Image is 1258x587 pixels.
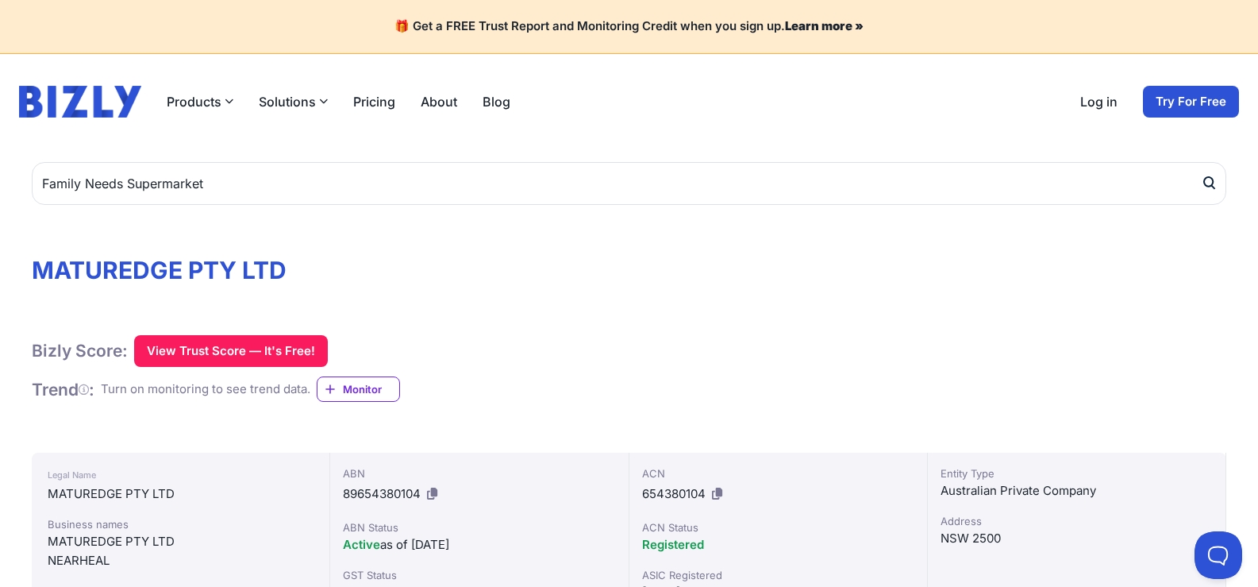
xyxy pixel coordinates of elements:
button: Products [167,92,233,111]
input: Search by Name, ABN or ACN [32,162,1226,205]
div: Legal Name [48,465,314,485]
div: ACN [642,465,914,481]
h1: Bizly Score: [32,340,128,361]
h4: 🎁 Get a FREE Trust Report and Monitoring Credit when you sign up. [19,19,1239,34]
a: About [421,92,457,111]
button: View Trust Score — It's Free! [134,335,328,367]
a: Log in [1080,92,1118,111]
a: Blog [483,92,510,111]
div: ABN Status [343,519,615,535]
span: Monitor [343,381,399,397]
a: Learn more » [785,18,864,33]
div: ACN Status [642,519,914,535]
a: Monitor [317,377,400,402]
a: Pricing [353,92,395,111]
div: NSW 2500 [941,529,1213,548]
div: ASIC Registered [642,567,914,583]
span: Active [343,537,380,552]
div: MATUREDGE PTY LTD [48,485,314,504]
h1: Trend : [32,379,94,400]
div: NEARHEAL [48,551,314,570]
iframe: Toggle Customer Support [1195,531,1242,579]
h1: MATUREDGE PTY LTD [32,256,1226,284]
div: as of [DATE] [343,535,615,554]
a: Try For Free [1143,86,1239,118]
div: ABN [343,465,615,481]
div: Business names [48,516,314,532]
span: 89654380104 [343,486,421,501]
div: GST Status [343,567,615,583]
div: MATUREDGE PTY LTD [48,532,314,551]
span: Registered [642,537,704,552]
button: Solutions [259,92,328,111]
div: Address [941,513,1213,529]
span: 654380104 [642,486,706,501]
div: Australian Private Company [941,481,1213,500]
div: Turn on monitoring to see trend data. [101,380,310,399]
div: Entity Type [941,465,1213,481]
